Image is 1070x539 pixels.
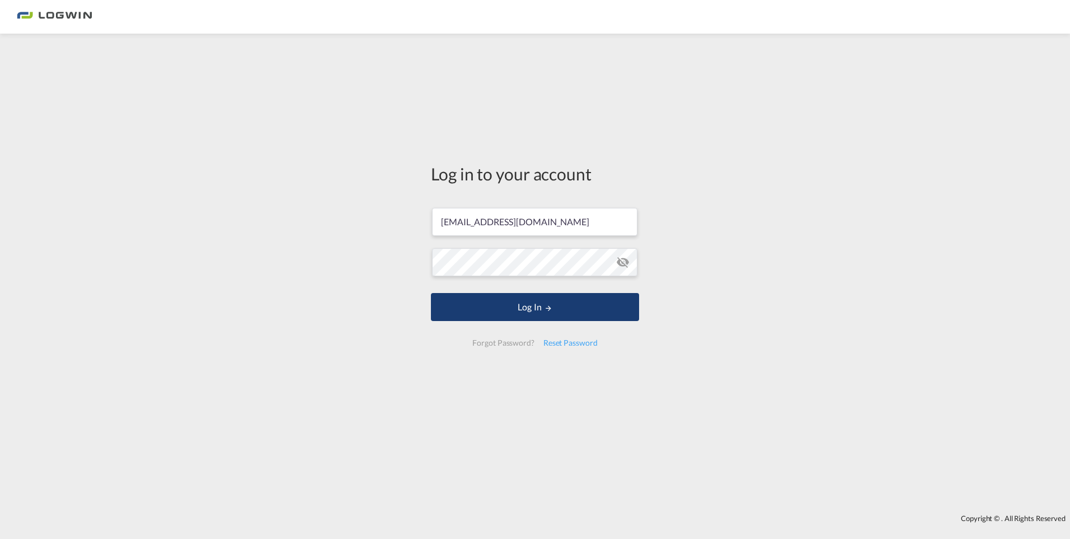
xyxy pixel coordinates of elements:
button: LOGIN [431,293,639,321]
div: Forgot Password? [468,333,538,353]
img: bc73a0e0d8c111efacd525e4c8ad7d32.png [17,4,92,30]
div: Reset Password [539,333,602,353]
input: Enter email/phone number [432,208,637,236]
md-icon: icon-eye-off [616,255,630,269]
div: Log in to your account [431,162,639,185]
